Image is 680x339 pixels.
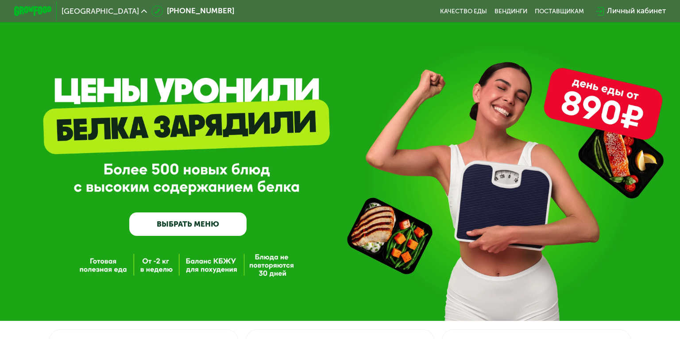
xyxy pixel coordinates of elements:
div: Личный кабинет [607,5,666,17]
a: [PHONE_NUMBER] [151,5,234,17]
a: Качество еды [440,8,487,15]
a: Вендинги [495,8,527,15]
div: поставщикам [535,8,584,15]
span: [GEOGRAPHIC_DATA] [62,8,139,15]
a: ВЫБРАТЬ МЕНЮ [129,212,247,236]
